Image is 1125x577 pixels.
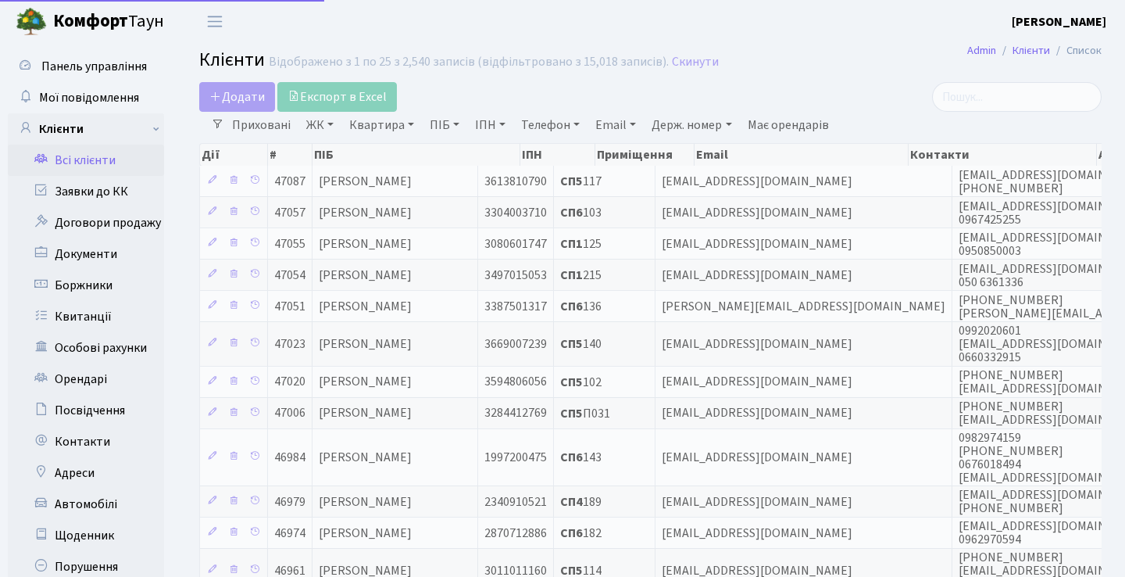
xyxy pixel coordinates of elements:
span: 3284412769 [484,405,547,422]
a: ПІБ [423,112,466,138]
th: ІПН [520,144,596,166]
span: 3080601747 [484,235,547,253]
span: 1997200475 [484,449,547,466]
a: Скинути [672,55,719,70]
span: 47057 [274,204,305,221]
input: Пошук... [932,82,1102,112]
span: Мої повідомлення [39,89,139,106]
th: Email [695,144,909,166]
b: СП6 [560,298,583,315]
span: [PERSON_NAME] [319,204,412,221]
li: Список [1050,42,1102,59]
a: Мої повідомлення [8,82,164,113]
span: 125 [560,235,602,253]
span: 46974 [274,525,305,542]
span: 136 [560,298,602,315]
a: Всі клієнти [8,145,164,176]
span: Додати [209,88,265,106]
span: 2870712886 [484,525,547,542]
th: ПІБ [312,144,520,166]
span: [EMAIL_ADDRESS][DOMAIN_NAME] [662,204,852,221]
span: Таун [53,9,164,35]
b: СП5 [560,374,583,391]
span: 3387501317 [484,298,547,315]
span: [EMAIL_ADDRESS][DOMAIN_NAME] [662,235,852,253]
a: Держ. номер [645,112,737,138]
b: СП6 [560,525,583,542]
b: СП4 [560,493,583,511]
span: [EMAIL_ADDRESS][DOMAIN_NAME] [662,449,852,466]
b: СП5 [560,173,583,190]
span: 117 [560,173,602,190]
span: 2340910521 [484,493,547,511]
span: [EMAIL_ADDRESS][DOMAIN_NAME] [662,405,852,422]
span: [PERSON_NAME] [319,493,412,511]
a: Має орендарів [741,112,835,138]
span: 3304003710 [484,204,547,221]
a: Боржники [8,270,164,301]
span: 47055 [274,235,305,253]
span: [PERSON_NAME] [319,405,412,422]
a: Телефон [515,112,586,138]
a: ЖК [300,112,340,138]
a: Орендарі [8,364,164,395]
b: СП1 [560,267,583,284]
th: # [268,144,312,166]
span: П031 [560,405,610,422]
a: Приховані [226,112,297,138]
a: Експорт в Excel [277,82,397,112]
span: 46979 [274,493,305,511]
span: 46984 [274,449,305,466]
b: СП1 [560,235,583,253]
a: Admin [967,42,996,59]
button: Переключити навігацію [195,9,234,34]
span: 47020 [274,374,305,391]
span: 3497015053 [484,267,547,284]
a: Посвідчення [8,395,164,426]
span: 47087 [274,173,305,190]
a: Клієнти [8,113,164,145]
span: 189 [560,493,602,511]
span: [PERSON_NAME] [319,374,412,391]
span: [PERSON_NAME] [319,525,412,542]
b: СП5 [560,335,583,353]
th: Приміщення [595,144,695,166]
a: Особові рахунки [8,332,164,364]
div: Відображено з 1 по 25 з 2,540 записів (відфільтровано з 15,018 записів). [269,55,669,70]
b: СП6 [560,449,583,466]
b: Комфорт [53,9,128,34]
a: Клієнти [1012,42,1050,59]
span: 140 [560,335,602,353]
span: 103 [560,204,602,221]
span: 47054 [274,267,305,284]
span: Панель управління [41,58,147,75]
b: СП5 [560,405,583,422]
th: Контакти [909,144,1097,166]
span: [PERSON_NAME] [319,449,412,466]
a: Контакти [8,426,164,457]
span: 143 [560,449,602,466]
span: [EMAIL_ADDRESS][DOMAIN_NAME] [662,173,852,190]
a: Заявки до КК [8,176,164,207]
span: 47051 [274,298,305,315]
span: [PERSON_NAME] [319,335,412,353]
span: [EMAIL_ADDRESS][DOMAIN_NAME] [662,267,852,284]
span: [PERSON_NAME] [319,173,412,190]
a: [PERSON_NAME] [1012,13,1106,31]
a: Квартира [343,112,420,138]
span: 215 [560,267,602,284]
a: Документи [8,238,164,270]
nav: breadcrumb [944,34,1125,67]
span: 182 [560,525,602,542]
a: Панель управління [8,51,164,82]
span: 3594806056 [484,374,547,391]
span: [PERSON_NAME] [319,298,412,315]
span: 3613810790 [484,173,547,190]
a: Автомобілі [8,489,164,520]
span: [EMAIL_ADDRESS][DOMAIN_NAME] [662,335,852,353]
a: Договори продажу [8,207,164,238]
span: [EMAIL_ADDRESS][DOMAIN_NAME] [662,493,852,511]
span: [EMAIL_ADDRESS][DOMAIN_NAME] [662,374,852,391]
span: 102 [560,374,602,391]
span: [PERSON_NAME] [319,235,412,253]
